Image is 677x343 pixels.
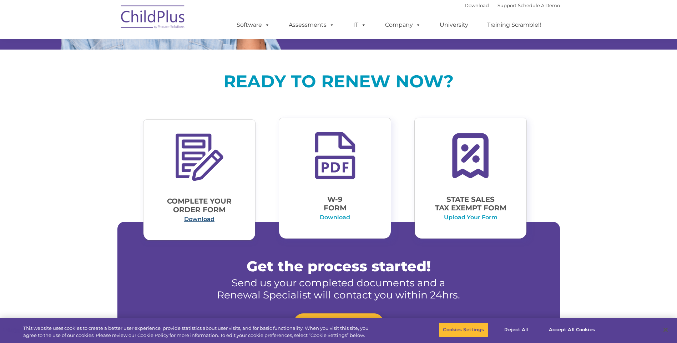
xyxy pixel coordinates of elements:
p: Complete Your Order Form [156,197,243,214]
button: Reject All [494,322,539,337]
img: form-icon [173,130,226,184]
button: Accept All Cookies [545,322,599,337]
p: STATE SALES TAX EXEMPT FORM [427,195,514,212]
a: Support [497,2,516,8]
a: University [433,18,475,32]
p: READY TO RENEW NOW? [125,71,553,92]
a: Training Scramble!! [480,18,548,32]
font: | [465,2,560,8]
p: Get the process started! [148,257,530,275]
a: Assessments [282,18,342,32]
a: Company [378,18,428,32]
a: Download [465,2,489,8]
button: Cookies Settings [439,322,488,337]
img: tax-exempt-icon [444,129,497,183]
a: IT [346,18,373,32]
a: START MY RENEWAL [294,313,383,331]
p: Send us your completed documents and a Renewal Specialist will contact you within 24hrs. [148,277,530,301]
a: Download [320,214,350,221]
a: Schedule A Demo [518,2,560,8]
img: pdf-icon [308,129,362,183]
p: W-9 FORM [292,195,378,212]
a: Upload Your Form [444,214,497,221]
a: Software [229,18,277,32]
button: Close [658,322,673,338]
a: Download [184,216,214,222]
img: ChildPlus by Procare Solutions [117,0,189,36]
div: This website uses cookies to create a better user experience, provide statistics about user visit... [23,325,372,339]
